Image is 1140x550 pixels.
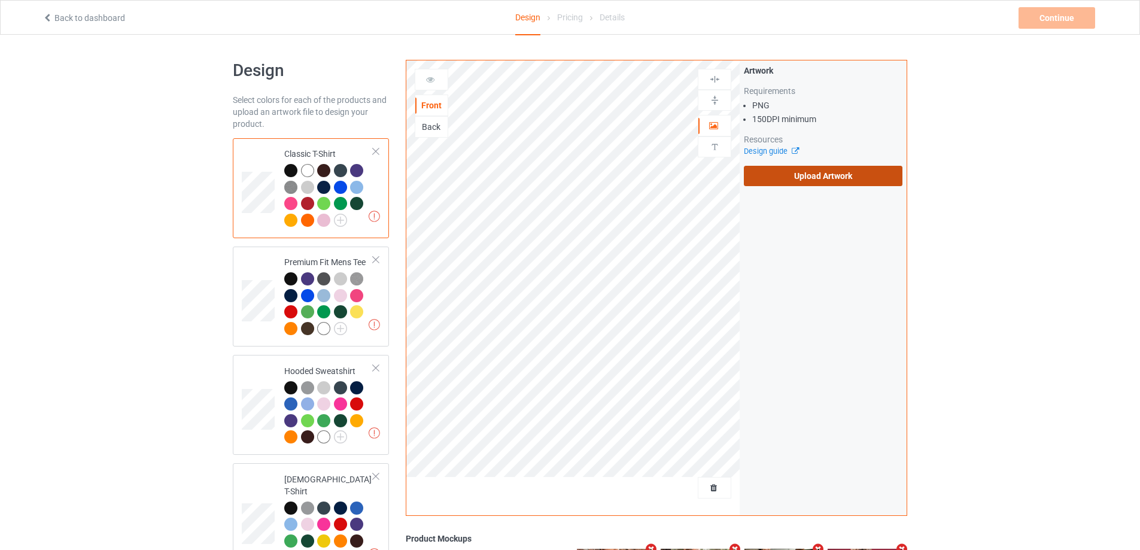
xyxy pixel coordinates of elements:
[406,533,907,545] div: Product Mockups
[709,141,721,153] img: svg%3E%0A
[334,430,347,443] img: svg+xml;base64,PD94bWwgdmVyc2lvbj0iMS4wIiBlbmNvZGluZz0iVVRGLTgiPz4KPHN2ZyB3aWR0aD0iMjJweCIgaGVpZ2...
[284,256,373,334] div: Premium Fit Mens Tee
[415,99,448,111] div: Front
[334,214,347,227] img: svg+xml;base64,PD94bWwgdmVyc2lvbj0iMS4wIiBlbmNvZGluZz0iVVRGLTgiPz4KPHN2ZyB3aWR0aD0iMjJweCIgaGVpZ2...
[752,99,902,111] li: PNG
[600,1,625,34] div: Details
[744,147,798,156] a: Design guide
[233,60,389,81] h1: Design
[709,74,721,85] img: svg%3E%0A
[744,65,902,77] div: Artwork
[369,427,380,439] img: exclamation icon
[233,355,389,455] div: Hooded Sweatshirt
[709,95,721,106] img: svg%3E%0A
[515,1,540,35] div: Design
[557,1,583,34] div: Pricing
[369,319,380,330] img: exclamation icon
[42,13,125,23] a: Back to dashboard
[415,121,448,133] div: Back
[752,113,902,125] li: 150 DPI minimum
[369,211,380,222] img: exclamation icon
[284,148,373,226] div: Classic T-Shirt
[233,138,389,238] div: Classic T-Shirt
[744,85,902,97] div: Requirements
[744,166,902,186] label: Upload Artwork
[350,272,363,285] img: heather_texture.png
[233,94,389,130] div: Select colors for each of the products and upload an artwork file to design your product.
[284,365,373,443] div: Hooded Sweatshirt
[334,322,347,335] img: svg+xml;base64,PD94bWwgdmVyc2lvbj0iMS4wIiBlbmNvZGluZz0iVVRGLTgiPz4KPHN2ZyB3aWR0aD0iMjJweCIgaGVpZ2...
[744,133,902,145] div: Resources
[284,181,297,194] img: heather_texture.png
[233,247,389,347] div: Premium Fit Mens Tee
